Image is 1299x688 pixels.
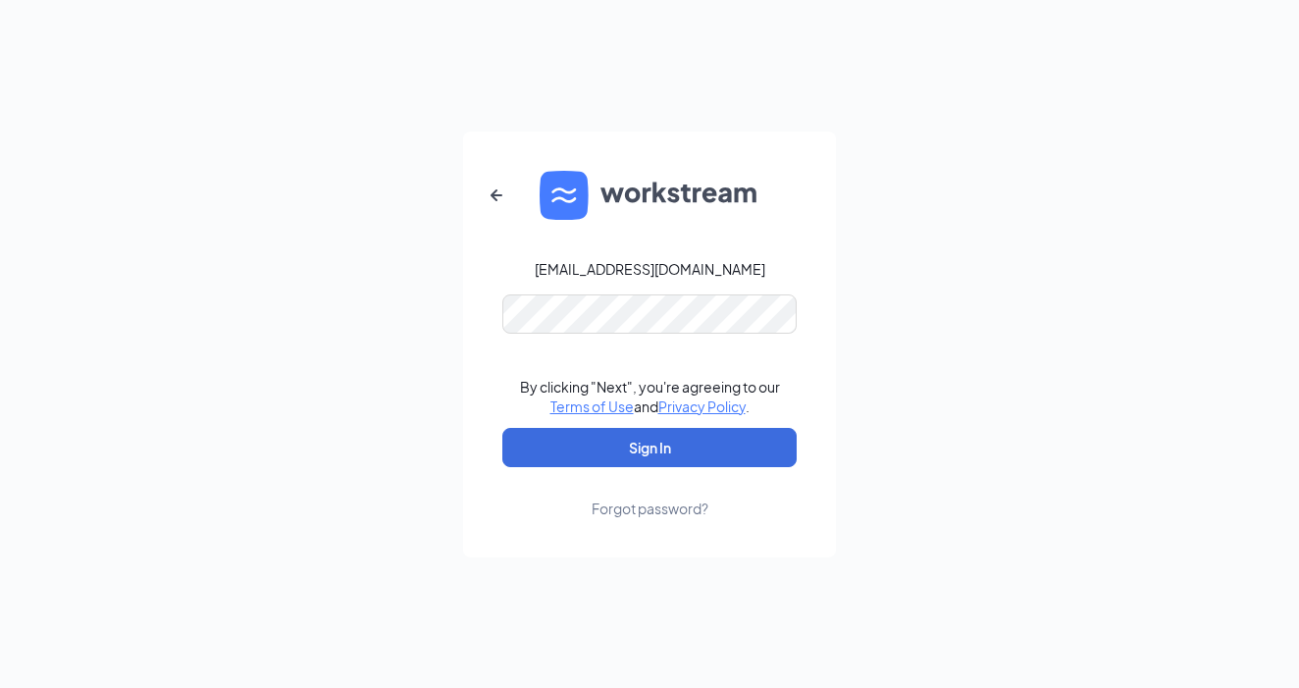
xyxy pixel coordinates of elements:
[485,184,508,207] svg: ArrowLeftNew
[473,172,520,219] button: ArrowLeftNew
[550,397,634,415] a: Terms of Use
[535,259,765,279] div: [EMAIL_ADDRESS][DOMAIN_NAME]
[658,397,746,415] a: Privacy Policy
[592,467,708,518] a: Forgot password?
[540,171,759,220] img: WS logo and Workstream text
[592,499,708,518] div: Forgot password?
[502,428,797,467] button: Sign In
[520,377,780,416] div: By clicking "Next", you're agreeing to our and .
